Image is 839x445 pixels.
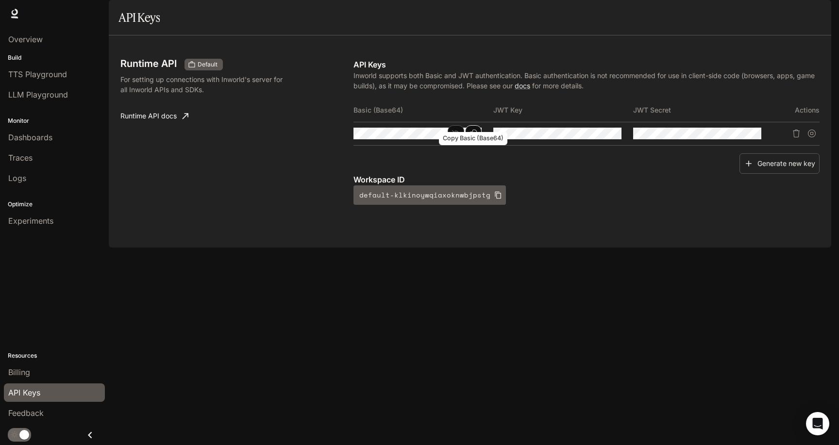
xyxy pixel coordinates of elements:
[439,132,507,145] div: Copy Basic (Base64)
[493,99,633,122] th: JWT Key
[185,59,223,70] div: These keys will apply to your current workspace only
[353,185,506,205] button: default-klkinoywqiaxoknwbjpstg
[353,70,820,91] p: Inworld supports both Basic and JWT authentication. Basic authentication is not recommended for u...
[515,82,530,90] a: docs
[120,74,289,95] p: For setting up connections with Inworld's server for all Inworld APIs and SDKs.
[773,99,820,122] th: Actions
[739,153,820,174] button: Generate new key
[120,59,177,68] h3: Runtime API
[789,126,804,141] button: Delete API key
[465,125,482,142] button: Copy Basic (Base64)
[118,8,160,27] h1: API Keys
[804,126,820,141] button: Suspend API key
[117,106,192,126] a: Runtime API docs
[353,174,820,185] p: Workspace ID
[353,99,493,122] th: Basic (Base64)
[194,60,221,69] span: Default
[353,59,820,70] p: API Keys
[633,99,773,122] th: JWT Secret
[806,412,829,435] div: Open Intercom Messenger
